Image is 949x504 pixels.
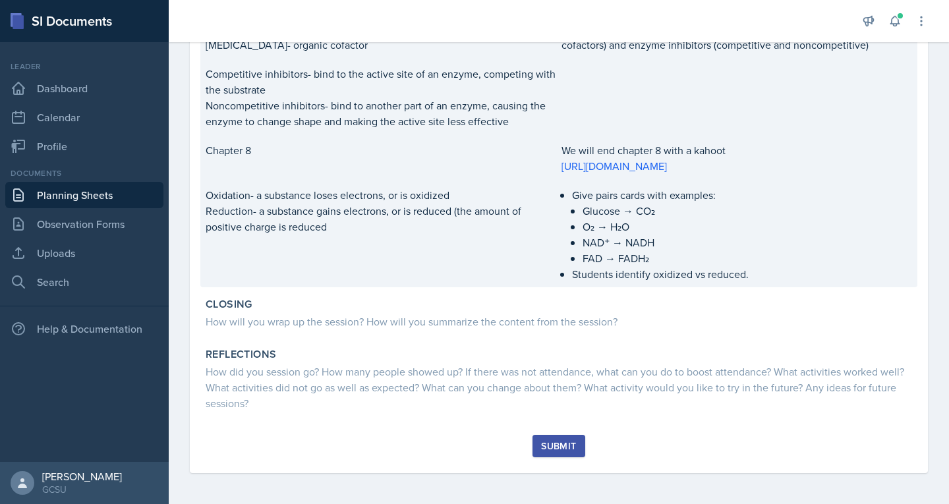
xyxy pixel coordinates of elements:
p: Give pairs cards with examples: [572,187,912,203]
p: Noncompetitive inhibitors- bind to another part of an enzyme, causing the enzyme to change shape ... [206,98,556,129]
p: Chapter 8 [206,142,556,158]
div: How will you wrap up the session? How will you summarize the content from the session? [206,314,912,329]
a: Uploads [5,240,163,266]
p: FAD → FADH₂ [583,250,912,266]
a: [URL][DOMAIN_NAME] [561,159,667,173]
p: Reduction- a substance gains electrons, or is reduced (the amount of positive charge is reduced [206,203,556,235]
div: Leader [5,61,163,72]
a: Planning Sheets [5,182,163,208]
p: O₂ → H₂O [583,219,912,235]
div: Documents [5,167,163,179]
p: [MEDICAL_DATA]- organic cofactor [206,37,556,53]
a: Calendar [5,104,163,130]
div: [PERSON_NAME] [42,470,122,483]
label: Closing [206,298,252,311]
a: Profile [5,133,163,159]
a: Observation Forms [5,211,163,237]
button: Submit [532,435,585,457]
div: Help & Documentation [5,316,163,342]
a: Search [5,269,163,295]
p: NAD⁺ → NADH [583,235,912,250]
p: We will end chapter 8 with a kahoot [561,142,912,158]
p: Competitive inhibitors- bind to the active site of an enzyme, competing with the substrate [206,66,556,98]
p: Glucose → CO₂ [583,203,912,219]
label: Reflections [206,348,276,361]
div: How did you session go? How many people showed up? If there was not attendance, what can you do t... [206,364,912,411]
div: GCSU [42,483,122,496]
p: Oxidation- a substance loses electrons, or is oxidized [206,187,556,203]
p: Students identify oxidized vs reduced. [572,266,912,282]
a: Dashboard [5,75,163,101]
div: Submit [541,441,576,451]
